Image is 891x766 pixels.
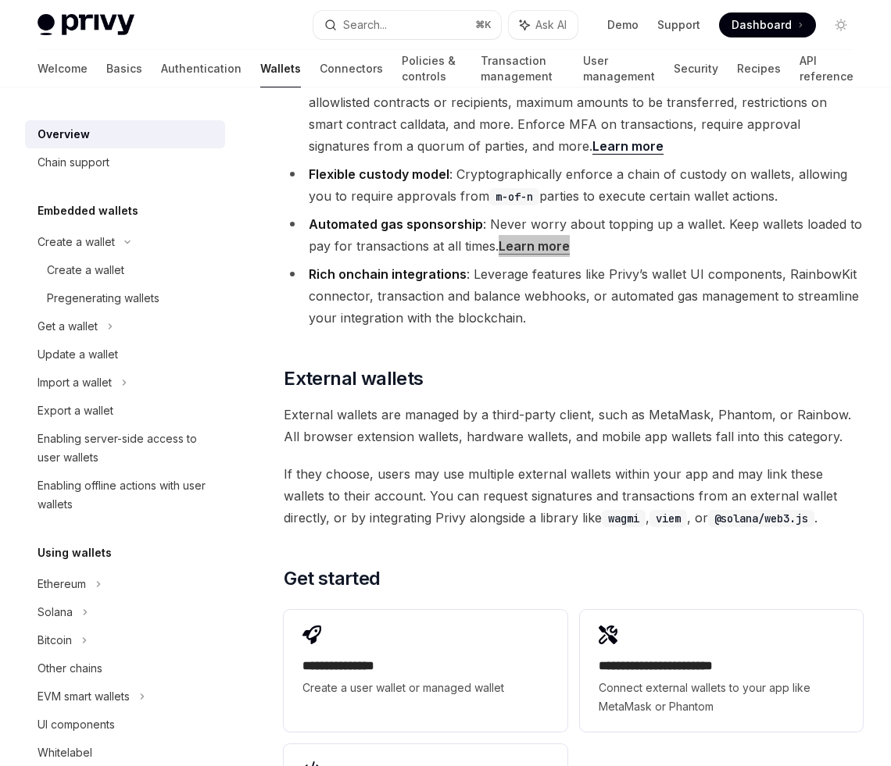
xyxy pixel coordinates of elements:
code: viem [649,510,687,527]
a: API reference [800,50,853,87]
span: Get started [284,566,380,591]
a: UI components [25,711,225,739]
div: Import a wallet [38,373,112,392]
div: Enabling server-side access to user wallets [38,429,216,467]
div: Get a wallet [38,317,98,336]
div: EVM smart wallets [38,687,130,706]
a: Chain support [25,148,225,176]
a: Connectors [320,50,383,87]
span: Connect external wallets to your app like MetaMask or Phantom [599,679,844,716]
a: Enabling offline actions with user wallets [25,472,225,518]
div: Chain support [38,153,109,172]
div: Enabling offline actions with user wallets [38,476,216,514]
a: Other chains [25,654,225,682]
a: Wallets [260,50,301,87]
h5: Embedded wallets [38,201,138,220]
div: Update a wallet [38,345,118,364]
span: ⌘ K [475,19,492,31]
span: Dashboard [732,17,792,33]
button: Ask AI [509,11,578,39]
div: Export a wallet [38,401,113,420]
a: Learn more [592,138,664,155]
div: Pregenerating wallets [47,289,159,308]
a: Authentication [161,50,242,87]
div: Ethereum [38,575,86,593]
a: Security [674,50,718,87]
strong: Powerful policy engine [309,73,449,88]
span: External wallets are managed by a third-party client, such as MetaMask, Phantom, or Rainbow. All ... [284,404,863,447]
li: : Leverage features like Privy’s wallet UI components, RainbowKit connector, transaction and bala... [284,263,863,329]
li: : Enforce granular policies what actions a wallet can take, set allowlisted contracts or recipien... [284,69,863,157]
strong: Automated gas sponsorship [309,216,483,232]
a: Pregenerating wallets [25,284,225,312]
a: Transaction management [481,50,564,87]
span: Create a user wallet or managed wallet [302,679,548,697]
span: If they choose, users may use multiple external wallets within your app and may link these wallet... [284,463,863,529]
a: Policies & controls [402,50,462,87]
img: light logo [38,14,134,36]
a: Learn more [499,238,570,255]
div: Search... [343,16,387,34]
a: Support [657,17,700,33]
a: Enabling server-side access to user wallets [25,425,225,472]
div: Other chains [38,659,102,678]
div: Overview [38,125,90,144]
button: Search...⌘K [313,11,500,39]
button: Toggle dark mode [828,12,853,37]
a: Welcome [38,50,88,87]
a: Create a wallet [25,256,225,284]
code: @solana/web3.js [708,510,814,527]
div: Bitcoin [38,631,72,650]
span: Ask AI [535,17,567,33]
div: UI components [38,715,115,734]
li: : Never worry about topping up a wallet. Keep wallets loaded to pay for transactions at all times. [284,213,863,257]
div: Whitelabel [38,743,92,762]
code: m-of-n [489,188,539,205]
a: Overview [25,120,225,148]
span: External wallets [284,366,423,391]
h5: Using wallets [38,543,112,562]
a: Recipes [737,50,781,87]
a: Demo [607,17,639,33]
li: : Cryptographically enforce a chain of custody on wallets, allowing you to require approvals from... [284,163,863,207]
a: Export a wallet [25,397,225,425]
a: User management [583,50,655,87]
a: Dashboard [719,12,816,37]
div: Solana [38,603,73,622]
div: Create a wallet [38,233,115,251]
a: Update a wallet [25,340,225,369]
a: Basics [106,50,142,87]
div: Create a wallet [47,261,124,280]
strong: Flexible custody model [309,166,449,182]
strong: Rich onchain integrations [309,266,467,282]
code: wagmi [602,510,646,527]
